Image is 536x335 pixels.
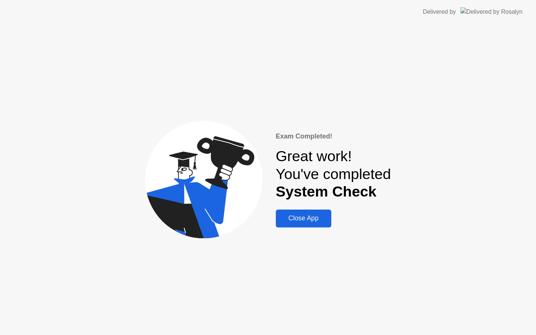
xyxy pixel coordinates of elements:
img: Delivered by Rosalyn [460,7,523,16]
div: Great work! You've completed [276,147,391,201]
div: Exam Completed! [276,131,391,141]
div: Close App [278,214,329,222]
button: Close App [276,210,331,227]
div: Delivered by [423,7,456,16]
b: System Check [276,183,377,200]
